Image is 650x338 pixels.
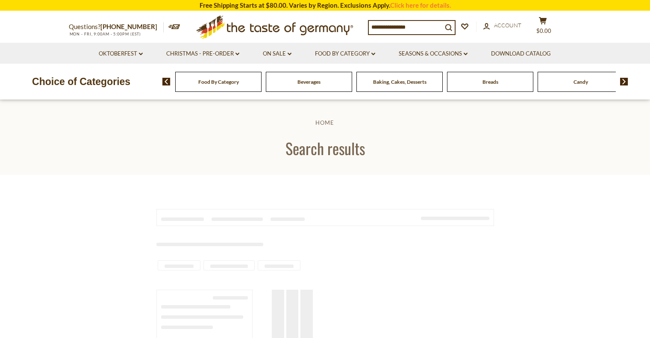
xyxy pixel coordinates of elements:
[69,21,164,32] p: Questions?
[100,23,157,30] a: [PHONE_NUMBER]
[198,79,239,85] a: Food By Category
[620,78,628,85] img: next arrow
[26,138,624,158] h1: Search results
[166,49,239,59] a: Christmas - PRE-ORDER
[399,49,468,59] a: Seasons & Occasions
[315,49,375,59] a: Food By Category
[315,119,334,126] a: Home
[297,79,321,85] a: Beverages
[263,49,291,59] a: On Sale
[162,78,171,85] img: previous arrow
[69,32,141,36] span: MON - FRI, 9:00AM - 5:00PM (EST)
[491,49,551,59] a: Download Catalog
[574,79,588,85] a: Candy
[494,22,521,29] span: Account
[99,49,143,59] a: Oktoberfest
[482,79,498,85] a: Breads
[483,21,521,30] a: Account
[530,17,556,38] button: $0.00
[373,79,426,85] a: Baking, Cakes, Desserts
[390,1,451,9] a: Click here for details.
[536,27,551,34] span: $0.00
